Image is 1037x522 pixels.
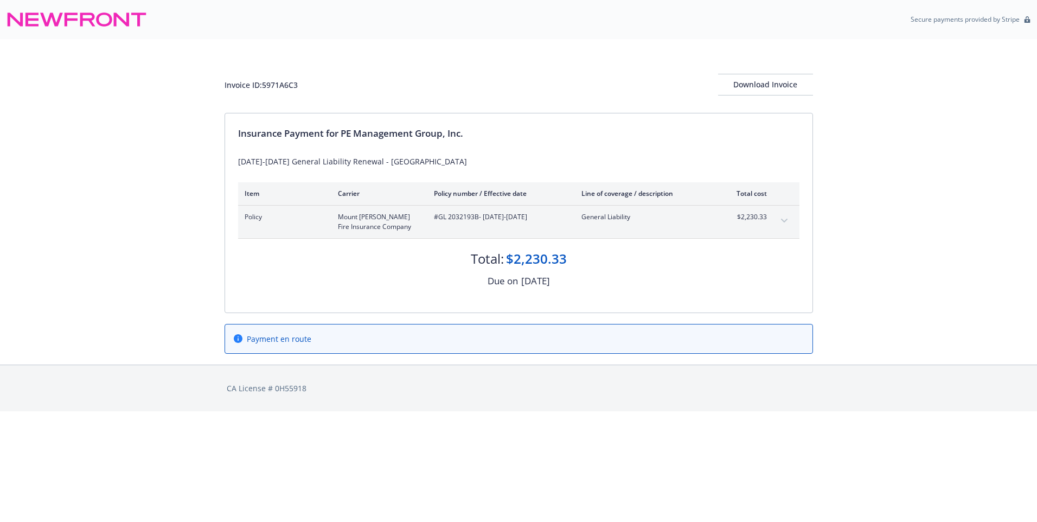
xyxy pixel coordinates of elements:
div: Line of coverage / description [581,189,709,198]
span: $2,230.33 [726,212,767,222]
span: General Liability [581,212,709,222]
div: Item [245,189,321,198]
div: PolicyMount [PERSON_NAME] Fire Insurance Company#GL 2032193B- [DATE]-[DATE]General Liability$2,23... [238,206,799,238]
div: [DATE]-[DATE] General Liability Renewal - [GEOGRAPHIC_DATA] [238,156,799,167]
div: Download Invoice [718,74,813,95]
button: expand content [776,212,793,230]
div: CA License # 0H55918 [227,383,811,394]
div: [DATE] [521,274,550,288]
div: $2,230.33 [506,250,567,268]
div: Total cost [726,189,767,198]
p: Secure payments provided by Stripe [911,15,1020,24]
div: Policy number / Effective date [434,189,564,198]
div: Invoice ID: 5971A6C3 [225,79,298,91]
span: #GL 2032193B - [DATE]-[DATE] [434,212,564,222]
span: Mount [PERSON_NAME] Fire Insurance Company [338,212,417,232]
span: Policy [245,212,321,222]
div: Insurance Payment for PE Management Group, Inc. [238,126,799,141]
div: Due on [488,274,518,288]
button: Download Invoice [718,74,813,96]
div: Total: [471,250,504,268]
div: Carrier [338,189,417,198]
span: Payment en route [247,333,311,345]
